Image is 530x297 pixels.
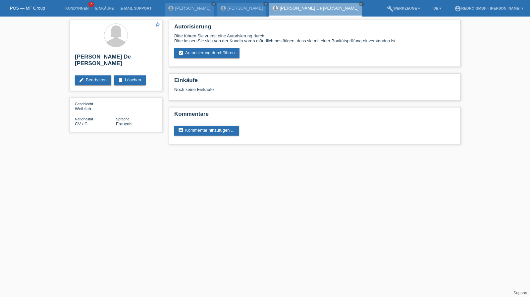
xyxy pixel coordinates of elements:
[118,77,123,83] i: delete
[75,117,93,121] span: Nationalität
[155,21,161,28] a: star_border
[175,6,211,11] a: [PERSON_NAME]
[174,33,455,43] div: Bitte führen Sie zuerst eine Autorisierung durch. Bitte lassen Sie sich von der Kundin vorab münd...
[174,48,239,58] a: assignment_turned_inAutorisierung durchführen
[264,2,267,6] i: close
[75,121,87,126] span: Kap Verde / C / 05.03.2017
[212,2,215,6] i: close
[174,126,239,136] a: commentKommentar hinzufügen ...
[116,117,130,121] span: Sprache
[387,5,394,12] i: build
[263,2,268,6] a: close
[92,6,117,10] a: Einkäufe
[88,2,94,7] span: 2
[280,6,358,11] a: [PERSON_NAME] De [PERSON_NAME]
[513,291,527,295] a: Support
[75,54,157,70] h2: [PERSON_NAME] De [PERSON_NAME]
[117,6,155,10] a: E-Mail Support
[451,6,527,10] a: account_circleRedro GmbH - [PERSON_NAME] ▾
[174,77,455,87] h2: Einkäufe
[174,87,455,97] div: Noch keine Einkäufe
[228,6,263,11] a: [PERSON_NAME]
[116,121,132,126] span: Français
[75,101,116,111] div: Weiblich
[384,6,424,10] a: buildWerkzeuge ▾
[178,50,184,56] i: assignment_turned_in
[174,111,455,121] h2: Kommentare
[10,6,45,11] a: POS — MF Group
[174,23,455,33] h2: Autorisierung
[211,2,216,6] a: close
[155,21,161,27] i: star_border
[359,2,364,6] a: close
[454,5,461,12] i: account_circle
[75,102,93,106] span: Geschlecht
[75,75,111,85] a: editBearbeiten
[62,6,92,10] a: Kund*innen
[430,6,445,10] a: DE ▾
[178,128,184,133] i: comment
[79,77,84,83] i: edit
[114,75,146,85] a: deleteLöschen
